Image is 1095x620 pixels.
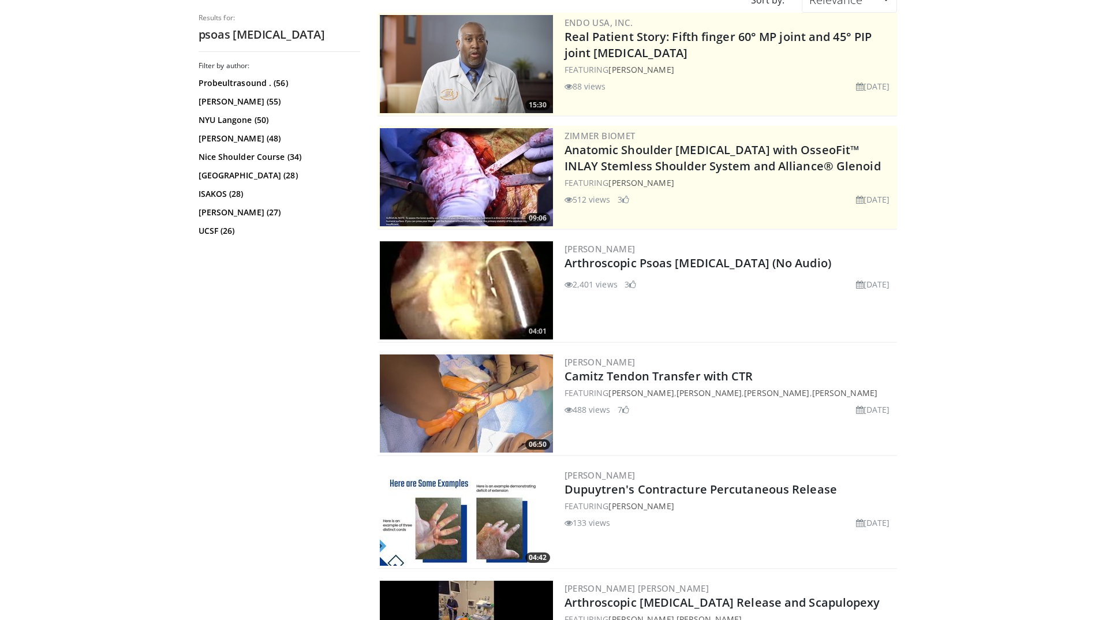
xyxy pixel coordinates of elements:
[565,130,636,141] a: Zimmer Biomet
[380,15,553,113] a: 15:30
[565,80,606,92] li: 88 views
[608,64,674,75] a: [PERSON_NAME]
[565,404,611,416] li: 488 views
[565,278,618,290] li: 2,401 views
[565,142,881,174] a: Anatomic Shoulder [MEDICAL_DATA] with OsseoFit™ INLAY Stemless Shoulder System and Alliance® Glenoid
[199,61,360,70] h3: Filter by author:
[625,278,636,290] li: 3
[565,500,895,512] div: FEATURING
[199,77,357,89] a: Probeultrasound . (56)
[565,481,837,497] a: Dupuytren's Contracture Percutaneous Release
[856,517,890,529] li: [DATE]
[380,128,553,226] img: 59d0d6d9-feca-4357-b9cd-4bad2cd35cb6.300x170_q85_crop-smart_upscale.jpg
[608,387,674,398] a: [PERSON_NAME]
[565,193,611,206] li: 512 views
[380,241,553,339] img: b6babd93-655e-4250-8eee-c145ea65b7e4.300x170_q85_crop-smart_upscale.jpg
[856,278,890,290] li: [DATE]
[565,582,709,594] a: [PERSON_NAME] [PERSON_NAME]
[565,29,872,61] a: Real Patient Story: Fifth finger 60° MP joint and 45° PIP joint [MEDICAL_DATA]
[856,80,890,92] li: [DATE]
[565,368,753,384] a: Camitz Tendon Transfer with CTR
[565,255,831,271] a: Arthroscopic Psoas [MEDICAL_DATA] (No Audio)
[565,243,636,255] a: [PERSON_NAME]
[856,193,890,206] li: [DATE]
[199,188,357,200] a: ISAKOS (28)
[525,552,550,563] span: 04:42
[525,439,550,450] span: 06:50
[199,207,357,218] a: [PERSON_NAME] (27)
[380,354,553,453] a: 06:50
[565,17,633,28] a: Endo USA, Inc.
[565,517,611,529] li: 133 views
[199,133,357,144] a: [PERSON_NAME] (48)
[380,15,553,113] img: 55d69904-dd48-4cb8-9c2d-9fd278397143.300x170_q85_crop-smart_upscale.jpg
[608,177,674,188] a: [PERSON_NAME]
[199,96,357,107] a: [PERSON_NAME] (55)
[380,241,553,339] a: 04:01
[565,387,895,399] div: FEATURING , , ,
[525,213,550,223] span: 09:06
[618,193,629,206] li: 3
[812,387,877,398] a: [PERSON_NAME]
[565,177,895,189] div: FEATURING
[565,595,880,610] a: Arthroscopic [MEDICAL_DATA] Release and Scapulopexy
[565,64,895,76] div: FEATURING
[525,100,550,110] span: 15:30
[199,27,360,42] h2: psoas [MEDICAL_DATA]
[525,326,550,337] span: 04:01
[380,468,553,566] a: 04:42
[744,387,809,398] a: [PERSON_NAME]
[199,225,357,237] a: UCSF (26)
[199,13,360,23] p: Results for:
[565,356,636,368] a: [PERSON_NAME]
[199,151,357,163] a: Nice Shoulder Course (34)
[199,170,357,181] a: [GEOGRAPHIC_DATA] (28)
[380,128,553,226] a: 09:06
[608,501,674,511] a: [PERSON_NAME]
[565,469,636,481] a: [PERSON_NAME]
[199,114,357,126] a: NYU Langone (50)
[380,468,553,566] img: df7f574e-1190-4455-a728-0dd14e74a672.300x170_q85_crop-smart_upscale.jpg
[618,404,629,416] li: 7
[380,354,553,453] img: b3af8503-3011-49c3-8fdc-27a8d1a77a0b.300x170_q85_crop-smart_upscale.jpg
[677,387,742,398] a: [PERSON_NAME]
[856,404,890,416] li: [DATE]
